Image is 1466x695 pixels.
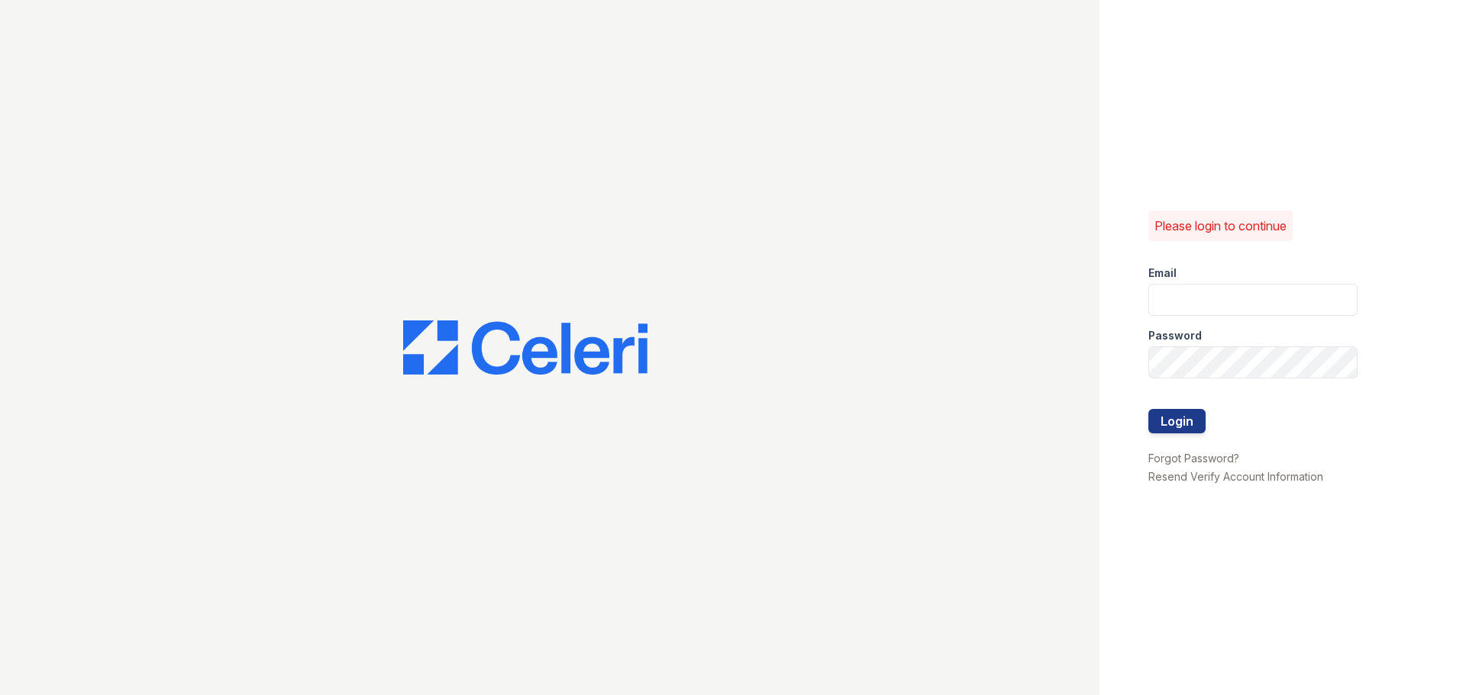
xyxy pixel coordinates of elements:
label: Email [1148,265,1177,281]
button: Login [1148,409,1206,433]
p: Please login to continue [1154,217,1287,235]
label: Password [1148,328,1202,343]
a: Forgot Password? [1148,452,1239,465]
img: CE_Logo_Blue-a8612792a0a2168367f1c8372b55b34899dd931a85d93a1a3d3e32e68fde9ad4.png [403,320,647,375]
a: Resend Verify Account Information [1148,470,1323,483]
